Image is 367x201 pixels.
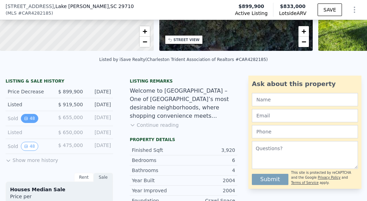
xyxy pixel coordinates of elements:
div: Property details [130,137,237,142]
a: Zoom in [298,26,309,37]
div: Sold [8,114,53,123]
div: 2004 [184,177,236,184]
div: Listed by iSave Realty (Charleston Trident Association of Realtors #CAR4282185) [99,57,268,62]
div: 4 [184,167,236,174]
span: + [302,27,306,36]
button: View historical data [21,114,38,123]
div: LISTING & SALE HISTORY [6,78,113,85]
span: , Lake [PERSON_NAME] [54,3,134,10]
div: 2004 [184,187,236,194]
div: Rent [74,173,94,182]
div: [DATE] [88,88,111,95]
div: Bedrooms [132,157,184,164]
div: Price Decrease [8,88,53,95]
a: Zoom in [139,26,150,37]
span: $ 650,000 [58,130,83,135]
div: [DATE] [88,129,111,136]
div: [DATE] [88,114,111,123]
div: Houses Median Sale [10,186,109,193]
span: $ 919,500 [58,102,83,107]
div: 6 [184,157,236,164]
div: Listed [8,101,53,108]
div: Year Built [132,177,184,184]
span: [STREET_ADDRESS] [6,3,54,10]
div: Sale [94,173,113,182]
div: Listing remarks [130,78,237,84]
span: $ 655,000 [58,115,83,120]
button: Submit [252,174,288,185]
div: STREET VIEW [174,37,200,42]
input: Name [252,93,358,106]
button: Show more history [6,154,58,164]
div: [DATE] [88,142,111,151]
div: Year Improved [132,187,184,194]
div: ( ) [6,10,53,17]
div: 3,920 [184,147,236,154]
div: Listed [8,129,53,136]
input: Phone [252,125,358,138]
div: Ask about this property [252,79,358,89]
a: Terms of Service [291,181,319,185]
span: Lotside ARV [279,10,306,17]
span: $ 899,900 [58,89,83,94]
span: , SC 29710 [109,3,134,9]
span: $899,900 [239,3,264,10]
button: View historical data [21,142,38,151]
span: Active Listing [235,10,268,17]
span: − [142,37,147,46]
a: Privacy Policy [318,176,341,179]
span: MLS [7,10,17,17]
a: Zoom out [139,37,150,47]
span: + [142,27,147,36]
span: # CAR4282185 [18,10,51,17]
button: Show Options [348,3,361,17]
div: Welcome to [GEOGRAPHIC_DATA] – One of [GEOGRAPHIC_DATA]’s most desirable neighborhoods, where sho... [130,87,237,120]
div: [DATE] [88,101,111,108]
span: − [302,37,306,46]
input: Email [252,109,358,122]
div: Bathrooms [132,167,184,174]
a: Zoom out [298,37,309,47]
div: This site is protected by reCAPTCHA and the Google and apply. [291,170,358,185]
div: Sold [8,142,53,151]
span: $833,000 [280,3,306,9]
div: Finished Sqft [132,147,184,154]
span: $ 475,000 [58,142,83,148]
button: SAVE [318,3,342,16]
button: Continue reading [130,122,179,129]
